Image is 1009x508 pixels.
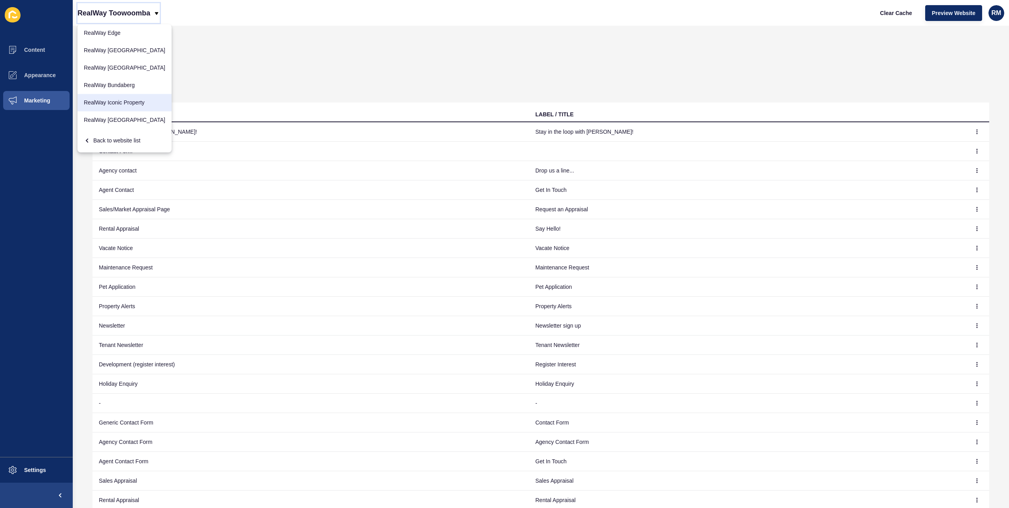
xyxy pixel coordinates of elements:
td: Maintenance Request [93,258,529,277]
td: Sales/Market Appraisal Page [93,200,529,219]
td: Get In Touch [529,452,966,471]
td: Register Interest [529,355,966,374]
a: RealWay Iconic Property [77,94,172,111]
span: Preview Website [932,9,975,17]
span: RM [992,9,1001,17]
td: Vacate Notice [529,239,966,258]
td: Contact Form [529,413,966,432]
div: Back to website list [84,133,165,148]
td: Agency Contact Form [93,432,529,452]
td: Holiday Enquiry [93,374,529,394]
td: Property Alerts [529,297,966,316]
div: LABEL / TITLE [535,110,574,118]
a: RealWay Edge [77,24,172,42]
button: Preview Website [925,5,982,21]
td: Say Hello! [529,219,966,239]
td: Sales Appraisal [93,471,529,491]
td: Tenant Newsletter [529,336,966,355]
td: Agency contact [93,161,529,180]
a: RealWay [GEOGRAPHIC_DATA] [77,42,172,59]
a: RealWay [GEOGRAPHIC_DATA] [77,111,172,129]
td: Contact Form [93,142,529,161]
td: Tenant Newsletter [93,336,529,355]
button: Clear Cache [873,5,919,21]
td: Newsletter [93,316,529,336]
td: - [93,394,529,413]
a: RealWay [GEOGRAPHIC_DATA] [77,59,172,76]
td: Newsletter sign up [529,316,966,336]
td: Stay in the loop with [PERSON_NAME]! [529,122,966,142]
td: - [529,394,966,413]
p: RealWay Toowoomba [77,3,150,23]
td: Property Alerts [93,297,529,316]
td: Pet Application [529,277,966,297]
h1: Forms [93,45,989,57]
td: Rental Appraisal [93,219,529,239]
td: Stay in the loop with [PERSON_NAME]! [93,122,529,142]
td: Holiday Enquiry [529,374,966,394]
td: Vacate Notice [93,239,529,258]
td: Agent Contact Form [93,452,529,471]
td: Agency Contact Form [529,432,966,452]
td: Request an Appraisal [529,200,966,219]
td: Development (register interest) [93,355,529,374]
td: Generic Contact Form [93,413,529,432]
span: Clear Cache [880,9,912,17]
td: Sales Appraisal [529,471,966,491]
td: Get In Touch [529,180,966,200]
td: Pet Application [93,277,529,297]
td: Agent Contact [93,180,529,200]
p: Create/edit forms [93,57,989,74]
td: Maintenance Request [529,258,966,277]
a: RealWay Bundaberg [77,76,172,94]
td: Drop us a line... [529,161,966,180]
